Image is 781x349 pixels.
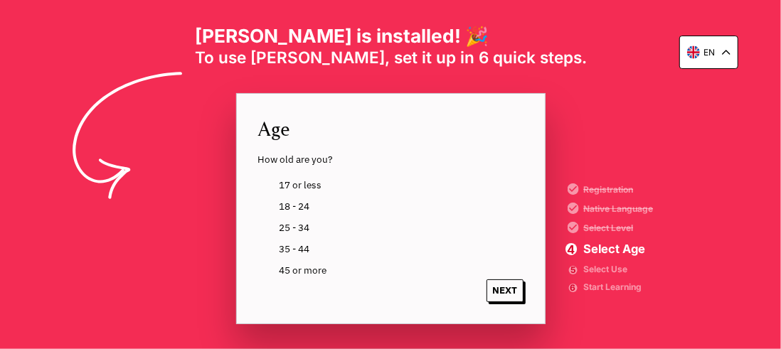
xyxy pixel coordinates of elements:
[487,279,524,302] span: NEXT
[258,154,524,166] span: How old are you?
[583,205,653,213] span: Native Language
[280,201,310,212] span: 18 - 24
[703,47,715,58] p: en
[280,265,327,276] span: 45 or more
[258,115,524,142] span: Age
[583,284,653,291] span: Start Learning
[583,266,653,274] span: Select Use
[195,25,587,48] h1: [PERSON_NAME] is installed! 🎉
[280,222,310,233] span: 25 - 34
[583,224,653,232] span: Select Level
[280,180,322,190] span: 17 or less
[195,48,587,67] span: To use [PERSON_NAME], set it up in 6 quick steps.
[280,244,310,254] span: 35 - 44
[583,186,653,194] span: Registration
[583,243,653,255] span: Select Age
